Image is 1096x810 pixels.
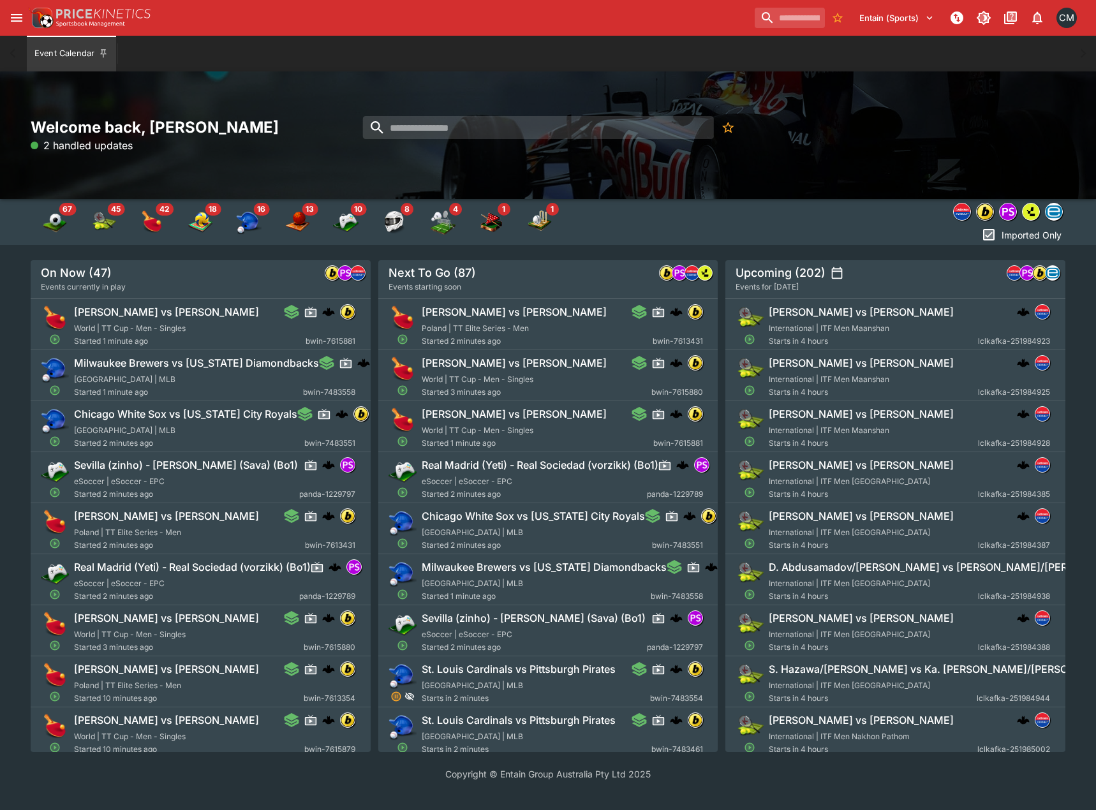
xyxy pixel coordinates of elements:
[1017,714,1030,726] img: logo-cerberus.svg
[672,266,686,280] img: pandascore.png
[389,355,417,383] img: table_tennis.png
[422,476,512,486] span: eSoccer | eSoccer - EPC
[422,408,607,421] h6: [PERSON_NAME] vs [PERSON_NAME]
[1002,228,1062,242] p: Imported Only
[1017,459,1030,471] img: logo-cerberus.svg
[74,386,303,399] span: Started 1 minute ago
[422,488,647,501] span: Started 2 minutes ago
[304,692,355,705] span: bwin-7613354
[107,203,124,216] span: 45
[49,538,61,549] svg: Open
[736,281,799,293] span: Events for [DATE]
[646,488,702,501] span: panda-1229789
[422,386,651,399] span: Started 3 minutes ago
[389,265,476,280] h5: Next To Go (87)
[769,539,978,552] span: Starts in 4 hours
[688,713,702,727] img: bwin.png
[74,527,181,537] span: Poland | TT Elite Series - Men
[769,476,930,486] span: International | ITF Men [GEOGRAPHIC_DATA]
[977,692,1050,705] span: lclkafka-251984944
[422,459,658,472] h6: Real Madrid (Yeti) - Real Sociedad (vorzikk) (Bo1)
[676,459,689,471] div: cerberus
[669,408,682,420] img: logo-cerberus.svg
[422,437,653,450] span: Started 1 minute ago
[716,116,739,139] button: No Bookmarks
[333,209,359,235] div: Esports
[769,527,930,537] span: International | ITF Men [GEOGRAPHIC_DATA]
[285,209,310,235] img: basketball
[74,323,186,333] span: World | TT Cup - Men - Singles
[977,203,993,220] img: bwin.png
[449,203,462,216] span: 4
[322,510,335,522] div: cerberus
[527,209,552,235] img: cricket
[978,488,1050,501] span: lclkafka-251984385
[685,265,700,281] div: lclkafka
[422,374,533,384] span: World | TT Cup - Men - Singles
[688,407,702,421] img: bwin.png
[695,458,709,472] img: pandascore.png
[1017,612,1030,624] img: logo-cerberus.svg
[329,561,341,573] div: cerberus
[41,406,69,434] img: baseball.png
[188,209,213,235] div: Volleyball
[999,6,1022,29] button: Documentation
[546,203,559,216] span: 1
[74,612,259,625] h6: [PERSON_NAME] vs [PERSON_NAME]
[736,457,764,485] img: tennis.png
[74,425,175,435] span: [GEOGRAPHIC_DATA] | MLB
[91,209,116,235] div: Tennis
[381,209,407,235] div: Motor Racing
[304,743,355,756] span: bwin-7615879
[422,323,529,333] span: Poland | TT Elite Series - Men
[236,209,262,235] div: Baseball
[333,209,359,235] img: esports
[769,323,889,333] span: International | ITF Men Maanshan
[41,661,69,689] img: table_tennis.png
[688,662,702,676] img: bwin.png
[341,458,355,472] img: pandascore.png
[769,408,954,421] h6: [PERSON_NAME] vs [PERSON_NAME]
[1053,4,1081,32] button: Cameron Matheson
[74,488,299,501] span: Started 2 minutes ago
[336,408,348,420] div: cerberus
[1007,266,1021,280] img: lclkafka.png
[41,712,69,740] img: table_tennis.png
[302,203,318,216] span: 13
[736,712,764,740] img: tennis.png
[389,559,417,587] img: baseball.png
[646,641,702,654] span: panda-1229797
[478,209,504,235] div: Snooker
[736,265,826,280] h5: Upcoming (202)
[769,425,889,435] span: International | ITF Men Maanshan
[652,335,702,348] span: bwin-7613431
[341,713,355,727] img: bwin.png
[669,306,682,318] div: cerberus
[687,355,702,371] div: bwin
[736,304,764,332] img: tennis.png
[397,385,408,396] svg: Open
[954,203,970,220] img: lclkafka.png
[1017,306,1030,318] div: cerberus
[304,641,355,654] span: bwin-7615880
[1026,6,1049,29] button: Notifications
[27,36,116,71] button: Event Calendar
[705,561,718,573] img: logo-cerberus.svg
[322,510,335,522] img: logo-cerberus.svg
[305,539,355,552] span: bwin-7613431
[972,6,995,29] button: Toggle light/dark mode
[422,663,616,676] h6: St. Louis Cardinals vs Pittsburgh Pirates
[42,209,68,235] div: Soccer
[74,476,165,486] span: eSoccer | eSoccer - EPC
[977,743,1050,756] span: lclkafka-251985002
[322,612,335,624] img: logo-cerberus.svg
[353,406,369,422] div: bwin
[389,712,417,740] img: baseball.png
[978,437,1050,450] span: lclkafka-251984928
[422,306,607,319] h6: [PERSON_NAME] vs [PERSON_NAME]
[338,266,352,280] img: pandascore.png
[139,209,165,235] img: table_tennis
[945,6,968,29] button: NOT Connected to PK
[253,203,269,216] span: 16
[74,306,259,319] h6: [PERSON_NAME] vs [PERSON_NAME]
